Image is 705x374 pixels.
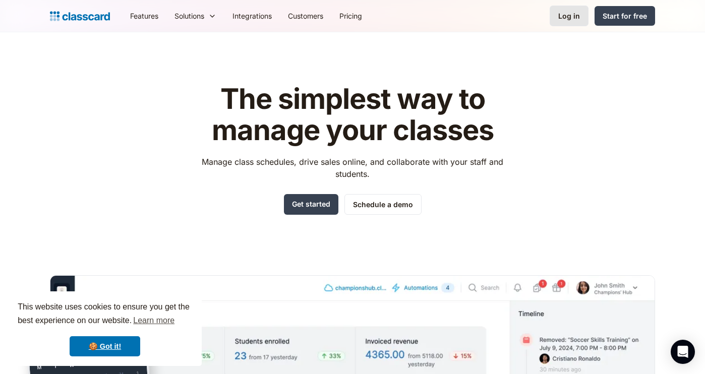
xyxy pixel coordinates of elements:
a: Start for free [595,6,655,26]
div: Log in [558,11,580,21]
a: Get started [284,194,338,215]
a: dismiss cookie message [70,336,140,356]
div: Open Intercom Messenger [671,340,695,364]
a: Log in [550,6,589,26]
a: Schedule a demo [344,194,422,215]
a: learn more about cookies [132,313,176,328]
p: Manage class schedules, drive sales online, and collaborate with your staff and students. [193,156,513,180]
a: Customers [280,5,331,27]
div: cookieconsent [8,291,202,366]
div: Solutions [166,5,224,27]
a: Features [122,5,166,27]
span: This website uses cookies to ensure you get the best experience on our website. [18,301,192,328]
h1: The simplest way to manage your classes [193,84,513,146]
div: Start for free [603,11,647,21]
a: Logo [50,9,110,23]
a: Integrations [224,5,280,27]
a: Pricing [331,5,370,27]
div: Solutions [174,11,204,21]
